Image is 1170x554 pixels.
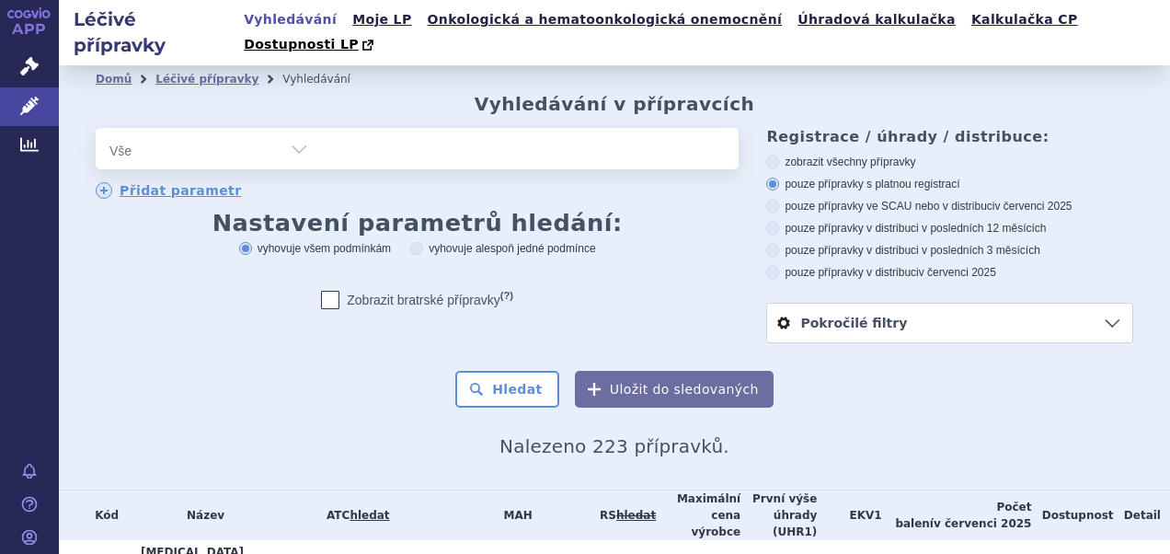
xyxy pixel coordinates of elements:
h3: Nastavení parametrů hledání: [96,214,739,232]
th: EKV1 [817,491,881,540]
span: Dostupnosti LP [244,37,359,52]
button: Hledat [455,371,559,408]
a: Moje LP [347,7,417,32]
label: vyhovuje alespoň jedné podmínce [410,241,595,256]
a: Přidat parametr [96,182,242,199]
th: Počet balení [882,491,1032,540]
a: hledat [350,509,389,522]
abbr: (?) [500,290,513,302]
th: Maximální cena výrobce [656,491,740,540]
a: Domů [96,73,132,86]
label: pouze přípravky v distribuci v posledních 12 měsících [766,221,1133,236]
label: pouze přípravky ve SCAU nebo v distribuci [766,199,1133,214]
a: Pokročilé filtry [767,304,1132,342]
label: Zobrazit bratrské přípravky [321,291,513,309]
th: Kód [73,491,131,540]
th: Název [132,491,270,540]
a: Kalkulačka CP [966,7,1084,32]
span: Nalezeno 223 přípravků. [499,435,729,457]
span: v červenci 2025 [919,266,996,279]
h2: Vyhledávání v přípravcích [475,93,755,115]
th: Dostupnost [1031,491,1114,540]
label: pouze přípravky v distribuci v posledních 3 měsících [766,243,1133,258]
th: MAH [436,491,591,540]
button: Uložit do sledovaných [575,371,774,408]
th: RS [591,491,656,540]
span: v červenci 2025 [994,200,1072,213]
th: Detail [1115,491,1170,540]
h2: Léčivé přípravky [59,6,238,58]
a: Léčivé přípravky [155,73,258,86]
span: v červenci 2025 [934,517,1031,530]
del: hledat [616,509,656,522]
h3: Registrace / úhrady / distribuce: [766,128,1133,145]
label: zobrazit všechny přípravky [766,155,1133,169]
th: První výše úhrady (UHR1) [740,491,817,540]
th: ATC [270,491,436,540]
a: vyhledávání neobsahuje žádnou platnou referenční skupinu [616,509,656,522]
label: pouze přípravky v distribuci [766,265,1133,280]
a: Onkologická a hematoonkologická onemocnění [422,7,788,32]
label: vyhovuje všem podmínkám [239,241,391,256]
a: Vyhledávání [238,7,342,32]
a: Úhradová kalkulačka [792,7,961,32]
a: Dostupnosti LP [238,32,383,58]
label: pouze přípravky s platnou registrací [766,177,1133,191]
li: Vyhledávání [282,65,374,93]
